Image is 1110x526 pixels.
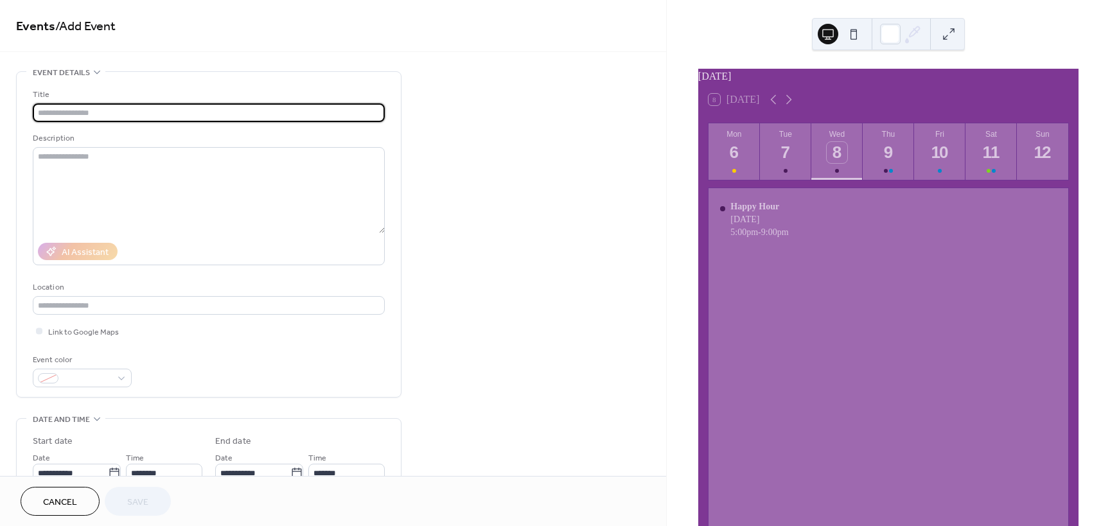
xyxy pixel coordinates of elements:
div: Thu [867,130,910,139]
span: 9:00pm [761,227,789,238]
span: Link to Google Maps [48,326,119,339]
span: Date [33,451,50,465]
div: 11 [981,142,1002,163]
button: Wed8 [811,123,863,180]
button: Cancel [21,487,100,516]
span: Cancel [43,496,77,509]
div: 12 [1032,142,1053,163]
button: Mon6 [709,123,760,180]
div: Title [33,88,382,101]
div: Location [33,281,382,294]
div: Event color [33,353,129,367]
div: [DATE] [730,215,788,225]
div: Sat [969,130,1013,139]
div: Fri [918,130,962,139]
button: Thu9 [863,123,914,180]
div: Sun [1021,130,1064,139]
span: 5:00pm [730,227,758,238]
span: Date and time [33,413,90,426]
div: End date [215,435,251,448]
button: Fri10 [914,123,965,180]
div: Happy Hour [730,202,788,212]
button: Sun12 [1017,123,1068,180]
div: Mon [712,130,756,139]
div: Tue [764,130,807,139]
div: 7 [775,142,797,163]
a: Events [16,14,55,39]
div: 8 [827,142,848,163]
div: Start date [33,435,73,448]
div: Description [33,132,382,145]
span: Time [126,451,144,465]
button: Sat11 [965,123,1017,180]
span: Date [215,451,233,465]
button: Tue7 [760,123,811,180]
div: [DATE] [698,69,1079,84]
div: Wed [815,130,859,139]
span: Event details [33,66,90,80]
span: Time [308,451,326,465]
span: / Add Event [55,14,116,39]
span: - [758,227,761,238]
div: 6 [724,142,745,163]
div: 9 [878,142,899,163]
div: 10 [929,142,951,163]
